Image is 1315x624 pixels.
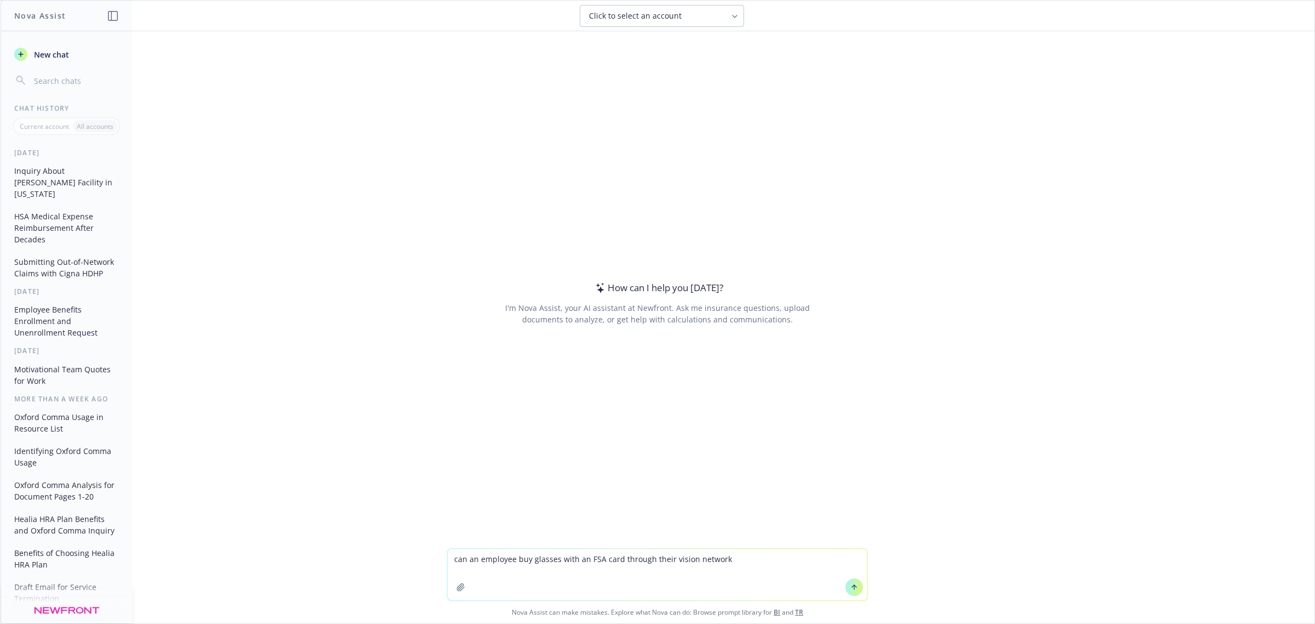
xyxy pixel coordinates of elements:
input: Search chats [32,73,119,88]
p: Current account [20,122,69,131]
span: Nova Assist can make mistakes. Explore what Nova can do: Browse prompt library for and [5,601,1310,623]
div: More than a week ago [1,394,132,404]
button: Oxford Comma Usage in Resource List [10,408,123,438]
button: Draft Email for Service Termination [10,578,123,608]
textarea: can an employee buy glasses with an FSA card through their vision networ [448,549,867,600]
button: HSA Medical Expense Reimbursement After Decades [10,207,123,248]
span: Click to select an account [589,10,682,21]
button: Submitting Out-of-Network Claims with Cigna HDHP [10,253,123,282]
h1: Nova Assist [14,10,66,21]
div: Chat History [1,104,132,113]
div: [DATE] [1,148,132,157]
button: Benefits of Choosing Healia HRA Plan [10,544,123,574]
a: TR [795,608,803,617]
button: Oxford Comma Analysis for Document Pages 1-20 [10,476,123,506]
div: [DATE] [1,346,132,355]
button: Click to select an account [580,5,744,27]
p: All accounts [77,122,113,131]
button: Motivational Team Quotes for Work [10,360,123,390]
div: I'm Nova Assist, your AI assistant at Newfront. Ask me insurance questions, upload documents to a... [503,302,811,325]
button: Identifying Oxford Comma Usage [10,442,123,472]
span: New chat [32,49,69,60]
button: Inquiry About [PERSON_NAME] Facility in [US_STATE] [10,162,123,203]
button: Healia HRA Plan Benefits and Oxford Comma Inquiry [10,510,123,540]
div: [DATE] [1,287,132,296]
a: BI [774,608,780,617]
button: Employee Benefits Enrollment and Unenrollment Request [10,300,123,342]
button: New chat [10,44,123,64]
div: How can I help you [DATE]? [592,281,723,295]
